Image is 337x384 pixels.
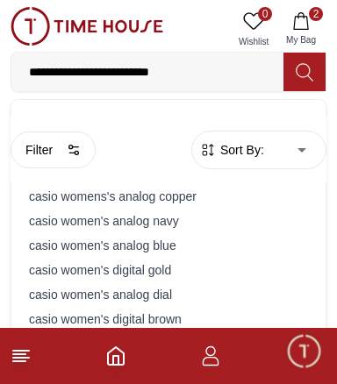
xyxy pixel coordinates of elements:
span: 2 [309,7,323,21]
a: 0Wishlist [232,7,276,52]
button: 2My Bag [276,7,326,52]
div: Chat Widget [285,332,324,371]
button: Sort By: [199,141,264,159]
div: casio women's analog silver [22,110,315,135]
img: ... [11,7,163,46]
div: casio women's analog dial [22,282,315,307]
span: My Bag [279,33,323,46]
a: Home [105,345,126,366]
div: casio women's analog navy [22,209,315,233]
span: 0 [258,7,272,21]
div: casio women's analog blue [22,233,315,258]
button: Filter [11,132,96,168]
span: Sort By: [217,141,264,159]
div: casio women's digital gold [22,258,315,282]
span: Wishlist [232,35,276,48]
div: casio women's digital brown [22,307,315,331]
div: casio womens's analog copper [22,184,315,209]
